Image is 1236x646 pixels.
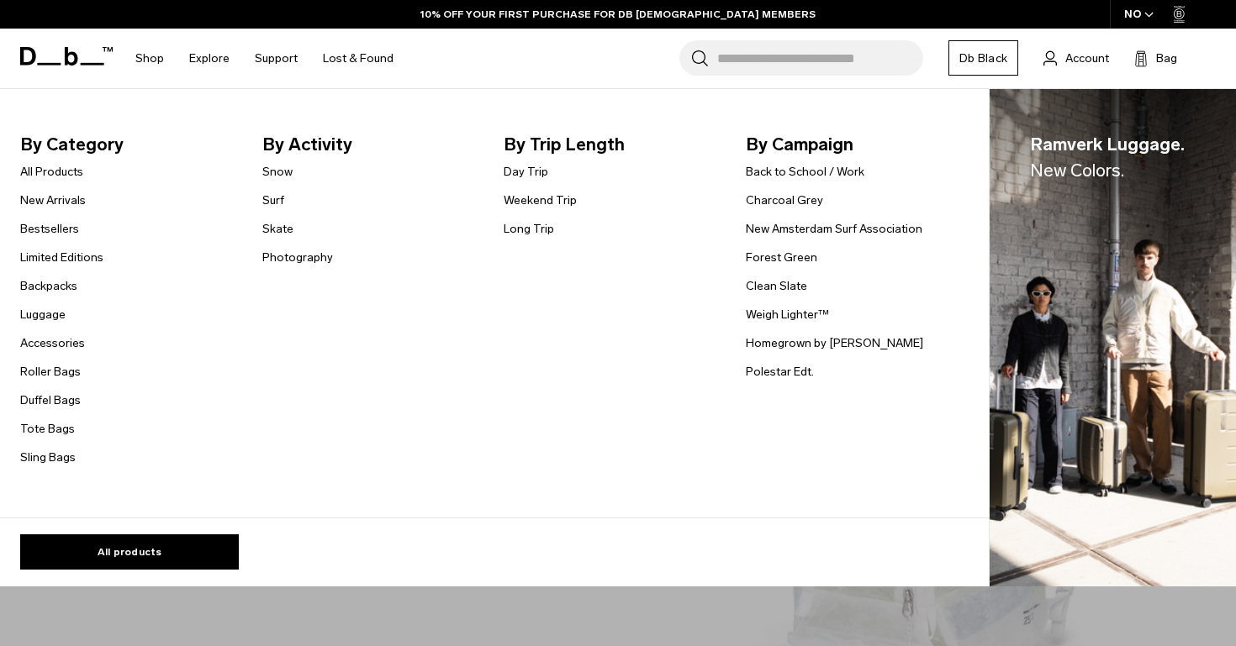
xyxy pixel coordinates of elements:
[323,29,394,88] a: Lost & Found
[746,220,922,238] a: New Amsterdam Surf Association
[20,249,103,266] a: Limited Editions
[746,192,823,209] a: Charcoal Grey
[746,249,817,266] a: Forest Green
[20,131,235,158] span: By Category
[20,220,79,238] a: Bestsellers
[262,163,293,181] a: Snow
[20,449,76,466] a: Sling Bags
[420,7,816,22] a: 10% OFF YOUR FIRST PURCHASE FOR DB [DEMOGRAPHIC_DATA] MEMBERS
[262,131,478,158] span: By Activity
[20,420,75,438] a: Tote Bags
[504,163,548,181] a: Day Trip
[746,334,923,352] a: Homegrown by [PERSON_NAME]
[20,363,81,381] a: Roller Bags
[1043,48,1109,68] a: Account
[746,306,829,323] a: Weigh Lighter™
[20,334,85,352] a: Accessories
[20,534,239,570] a: All products
[504,192,577,209] a: Weekend Trip
[1030,160,1124,181] span: New Colors.
[20,306,66,323] a: Luggage
[262,249,333,266] a: Photography
[746,277,807,295] a: Clean Slate
[1156,50,1177,67] span: Bag
[504,220,554,238] a: Long Trip
[20,192,86,209] a: New Arrivals
[262,192,284,209] a: Surf
[1065,50,1109,67] span: Account
[135,29,164,88] a: Shop
[262,220,293,238] a: Skate
[20,391,81,409] a: Duffel Bags
[1030,131,1185,184] span: Ramverk Luggage.
[746,131,961,158] span: By Campaign
[746,163,864,181] a: Back to School / Work
[20,163,83,181] a: All Products
[123,29,406,88] nav: Main Navigation
[189,29,230,88] a: Explore
[255,29,298,88] a: Support
[948,40,1018,76] a: Db Black
[1134,48,1177,68] button: Bag
[990,89,1236,587] a: Ramverk Luggage.New Colors. Db
[20,277,77,295] a: Backpacks
[990,89,1236,587] img: Db
[504,131,719,158] span: By Trip Length
[746,363,814,381] a: Polestar Edt.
